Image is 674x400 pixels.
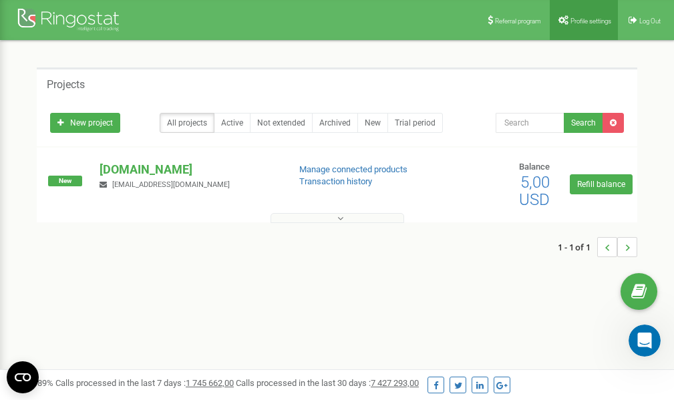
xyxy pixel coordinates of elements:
span: [EMAIL_ADDRESS][DOMAIN_NAME] [112,180,230,189]
p: [DOMAIN_NAME] [100,161,277,178]
a: Manage connected products [299,164,407,174]
a: Transaction history [299,176,372,186]
button: Open CMP widget [7,361,39,393]
a: Not extended [250,113,313,133]
button: Search [564,113,603,133]
span: Balance [519,162,550,172]
a: Active [214,113,250,133]
a: New [357,113,388,133]
a: Refill balance [570,174,633,194]
span: Calls processed in the last 30 days : [236,378,419,388]
input: Search [496,113,564,133]
h5: Projects [47,79,85,91]
a: All projects [160,113,214,133]
a: New project [50,113,120,133]
u: 1 745 662,00 [186,378,234,388]
span: Calls processed in the last 7 days : [55,378,234,388]
span: New [48,176,82,186]
span: Profile settings [570,17,611,25]
a: Archived [312,113,358,133]
span: Referral program [495,17,541,25]
span: 1 - 1 of 1 [558,237,597,257]
a: Trial period [387,113,443,133]
span: Log Out [639,17,661,25]
u: 7 427 293,00 [371,378,419,388]
span: 5,00 USD [519,173,550,209]
nav: ... [558,224,637,270]
iframe: Intercom live chat [629,325,661,357]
